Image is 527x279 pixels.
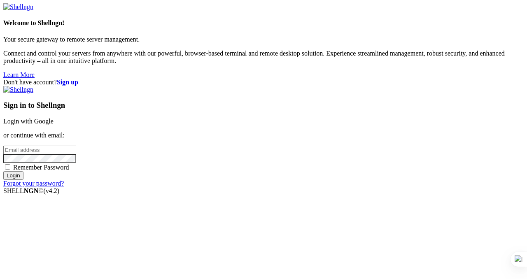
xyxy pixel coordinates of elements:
[3,19,524,27] h4: Welcome to Shellngn!
[3,3,33,11] img: Shellngn
[13,164,69,171] span: Remember Password
[3,187,59,194] span: SHELL ©
[3,50,524,65] p: Connect and control your servers from anywhere with our powerful, browser-based terminal and remo...
[3,180,64,187] a: Forgot your password?
[3,146,76,154] input: Email address
[3,171,23,180] input: Login
[5,164,10,170] input: Remember Password
[3,71,35,78] a: Learn More
[3,86,33,93] img: Shellngn
[3,36,524,43] p: Your secure gateway to remote server management.
[24,187,39,194] b: NGN
[3,118,54,125] a: Login with Google
[57,79,78,86] a: Sign up
[3,132,524,139] p: or continue with email:
[3,101,524,110] h3: Sign in to Shellngn
[44,187,60,194] span: 4.2.0
[3,79,524,86] div: Don't have account?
